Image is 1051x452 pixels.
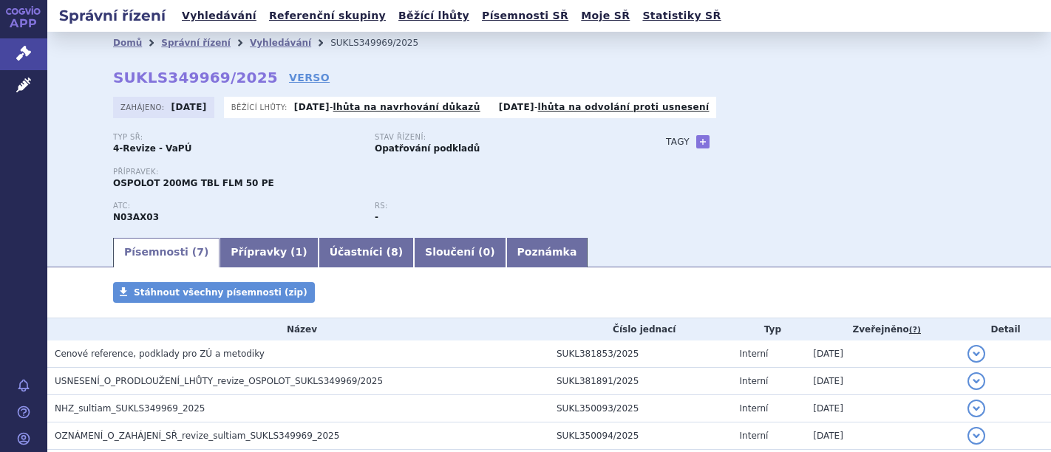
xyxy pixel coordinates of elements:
[666,133,690,151] h3: Tagy
[296,246,303,258] span: 1
[250,38,311,48] a: Vyhledávání
[549,340,732,368] td: SUKL381853/2025
[549,422,732,450] td: SUKL350094/2025
[638,6,725,26] a: Statistiky SŘ
[960,318,1051,340] th: Detail
[197,246,204,258] span: 7
[375,133,622,142] p: Stav řízení:
[113,178,274,188] span: OSPOLOT 200MG TBL FLM 50 PE
[375,212,378,222] strong: -
[806,422,960,450] td: [DATE]
[375,143,480,154] strong: Opatřování podkladů
[113,202,360,210] p: ATC:
[55,431,339,441] span: OZNÁMENÍ_O_ZAHÁJENÍ_SŘ_revize_sultiam_SUKLS349969_2025
[740,349,769,359] span: Interní
[549,318,732,340] th: Číslo jednací
[477,6,573,26] a: Písemnosti SŘ
[161,38,231,48] a: Správní řízení
[220,238,318,267] a: Přípravky (1)
[740,431,769,441] span: Interní
[294,102,330,112] strong: [DATE]
[740,403,769,414] span: Interní
[696,135,710,148] a: +
[549,395,732,422] td: SUKL350093/2025
[120,101,167,113] span: Zahájeno:
[909,325,921,335] abbr: (?)
[967,345,985,363] button: detail
[55,376,383,386] span: USNESENÍ_O_PRODLOUŽENÍ_LHŮTY_revize_OSPOLOT_SUKLS349969/2025
[806,318,960,340] th: Zveřejněno
[113,168,636,177] p: Přípravek:
[740,376,769,386] span: Interní
[47,318,549,340] th: Název
[967,400,985,417] button: detail
[113,143,191,154] strong: 4-Revize - VaPÚ
[806,368,960,395] td: [DATE]
[113,69,278,86] strong: SUKLS349969/2025
[414,238,506,267] a: Sloučení (0)
[806,395,960,422] td: [DATE]
[333,102,480,112] a: lhůta na navrhování důkazů
[171,102,207,112] strong: [DATE]
[499,101,710,113] p: -
[375,202,622,210] p: RS:
[549,368,732,395] td: SUKL381891/2025
[134,287,307,298] span: Stáhnout všechny písemnosti (zip)
[506,238,588,267] a: Poznámka
[113,282,315,303] a: Stáhnout všechny písemnosti (zip)
[967,427,985,445] button: detail
[265,6,390,26] a: Referenční skupiny
[289,70,330,85] a: VERSO
[113,212,159,222] strong: SULTIAM
[177,6,261,26] a: Vyhledávání
[47,5,177,26] h2: Správní řízení
[330,32,438,54] li: SUKLS349969/2025
[483,246,490,258] span: 0
[113,38,142,48] a: Domů
[806,340,960,368] td: [DATE]
[499,102,534,112] strong: [DATE]
[55,403,205,414] span: NHZ_sultiam_SUKLS349969_2025
[391,246,398,258] span: 8
[113,238,220,267] a: Písemnosti (7)
[55,349,265,359] span: Cenové reference, podklady pro ZÚ a metodiky
[576,6,634,26] a: Moje SŘ
[294,101,480,113] p: -
[319,238,414,267] a: Účastníci (8)
[967,372,985,390] button: detail
[394,6,474,26] a: Běžící lhůty
[538,102,710,112] a: lhůta na odvolání proti usnesení
[113,133,360,142] p: Typ SŘ:
[732,318,806,340] th: Typ
[231,101,290,113] span: Běžící lhůty:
